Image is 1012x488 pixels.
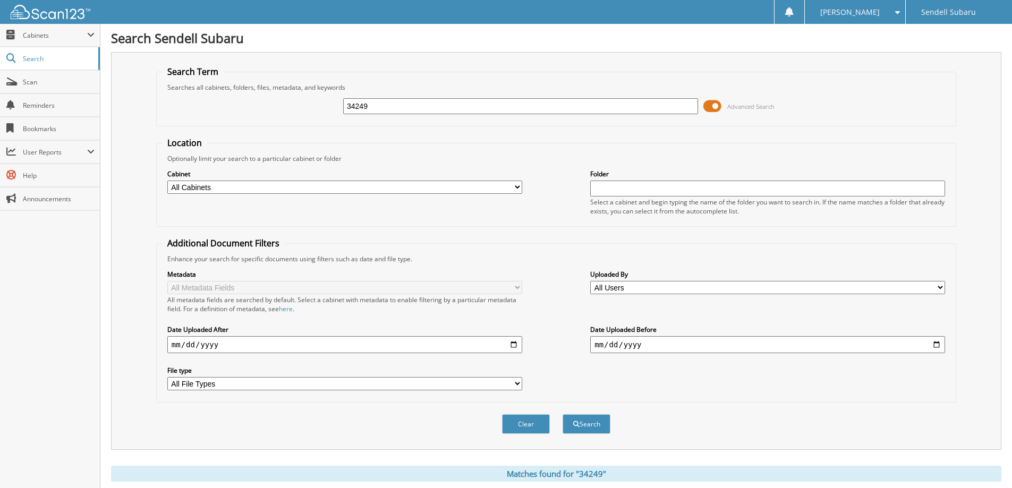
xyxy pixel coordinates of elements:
[563,414,610,434] button: Search
[23,54,93,63] span: Search
[820,9,880,15] span: [PERSON_NAME]
[23,194,95,203] span: Announcements
[23,124,95,133] span: Bookmarks
[162,237,285,249] legend: Additional Document Filters
[727,102,775,110] span: Advanced Search
[590,198,945,216] div: Select a cabinet and begin typing the name of the folder you want to search in. If the name match...
[23,31,87,40] span: Cabinets
[23,171,95,180] span: Help
[167,336,522,353] input: start
[162,66,224,78] legend: Search Term
[590,325,945,334] label: Date Uploaded Before
[111,466,1001,482] div: Matches found for "34249"
[167,270,522,279] label: Metadata
[167,295,522,313] div: All metadata fields are searched by default. Select a cabinet with metadata to enable filtering b...
[162,137,207,149] legend: Location
[167,169,522,178] label: Cabinet
[111,29,1001,47] h1: Search Sendell Subaru
[167,325,522,334] label: Date Uploaded After
[167,366,522,375] label: File type
[590,169,945,178] label: Folder
[23,101,95,110] span: Reminders
[279,304,293,313] a: here
[921,9,976,15] span: Sendell Subaru
[162,254,950,263] div: Enhance your search for specific documents using filters such as date and file type.
[502,414,550,434] button: Clear
[162,83,950,92] div: Searches all cabinets, folders, files, metadata, and keywords
[590,270,945,279] label: Uploaded By
[11,5,90,19] img: scan123-logo-white.svg
[23,78,95,87] span: Scan
[162,154,950,163] div: Optionally limit your search to a particular cabinet or folder
[23,148,87,157] span: User Reports
[590,336,945,353] input: end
